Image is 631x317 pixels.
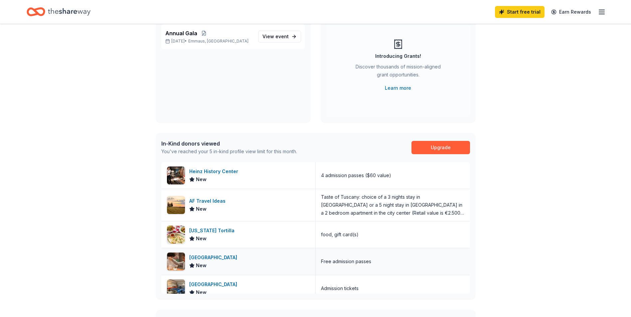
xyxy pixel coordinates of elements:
[385,84,411,92] a: Learn more
[196,235,207,243] span: New
[161,140,297,148] div: In-Kind donors viewed
[321,284,359,292] div: Admission tickets
[353,63,443,81] div: Discover thousands of mission-aligned grant opportunities.
[196,175,207,183] span: New
[375,52,421,60] div: Introducing Grants!
[167,226,185,244] img: Image for California Tortilla
[167,166,185,184] img: Image for Heinz History Center
[321,231,359,239] div: food, gift card(s)
[167,196,185,214] img: Image for AF Travel Ideas
[321,171,391,179] div: 4 admission passes ($60 value)
[321,258,371,265] div: Free admission passes
[196,288,207,296] span: New
[196,205,207,213] span: New
[167,253,185,270] img: Image for Da Vinci Science Center
[167,279,185,297] img: Image for AACA Museum
[547,6,595,18] a: Earn Rewards
[165,39,253,44] p: [DATE] •
[188,39,248,44] span: Emmaus, [GEOGRAPHIC_DATA]
[321,193,465,217] div: Taste of Tuscany: choice of a 3 nights stay in [GEOGRAPHIC_DATA] or a 5 night stay in [GEOGRAPHIC...
[189,167,241,175] div: Heinz History Center
[495,6,545,18] a: Start free trial
[411,141,470,154] a: Upgrade
[189,197,228,205] div: AF Travel Ideas
[262,33,289,41] span: View
[189,227,237,235] div: [US_STATE] Tortilla
[258,31,301,43] a: View event
[189,280,240,288] div: [GEOGRAPHIC_DATA]
[189,254,240,262] div: [GEOGRAPHIC_DATA]
[27,4,90,20] a: Home
[165,29,197,37] span: Annual Gala
[275,34,289,39] span: event
[196,262,207,269] span: New
[161,148,297,156] div: You've reached your 5 in-kind profile view limit for this month.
